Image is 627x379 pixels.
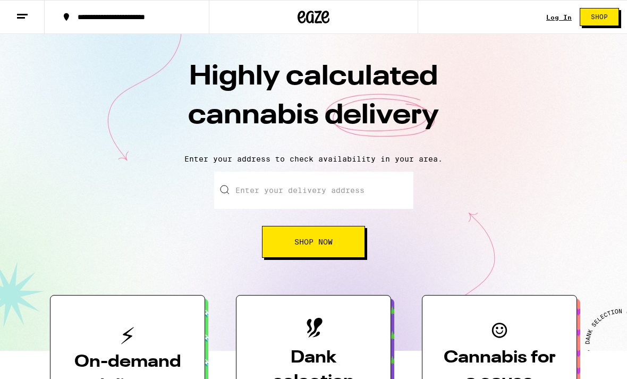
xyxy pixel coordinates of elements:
[11,155,616,163] p: Enter your address to check availability in your area.
[294,238,333,246] span: Shop Now
[214,172,413,209] input: Enter your delivery address
[128,58,499,146] h1: Highly calculated cannabis delivery
[546,14,572,21] div: Log In
[580,8,619,26] button: Shop
[591,14,608,20] span: Shop
[262,226,365,258] button: Shop Now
